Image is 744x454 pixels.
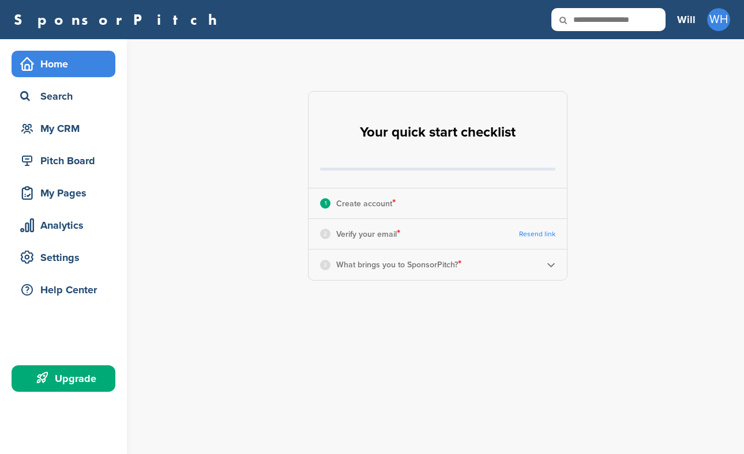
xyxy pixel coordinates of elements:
[17,150,115,171] div: Pitch Board
[320,198,330,209] div: 1
[547,260,555,269] img: Checklist arrow 2
[336,226,400,241] p: Verify your email
[12,212,115,239] a: Analytics
[17,183,115,203] div: My Pages
[12,83,115,109] a: Search
[17,279,115,300] div: Help Center
[12,365,115,392] a: Upgrade
[336,257,461,272] p: What brings you to SponsorPitch?
[336,196,396,211] p: Create account
[320,229,330,239] div: 2
[677,7,696,32] a: Will
[12,277,115,303] a: Help Center
[519,230,555,239] a: Resend link
[707,8,730,31] span: WH
[677,12,696,28] h3: Will
[12,147,115,174] a: Pitch Board
[12,51,115,77] a: Home
[320,260,330,270] div: 3
[360,120,516,145] h2: Your quick start checklist
[12,180,115,206] a: My Pages
[17,118,115,139] div: My CRM
[17,54,115,74] div: Home
[17,368,115,389] div: Upgrade
[12,244,115,271] a: Settings
[12,115,115,142] a: My CRM
[17,86,115,107] div: Search
[14,12,224,27] a: SponsorPitch
[17,215,115,236] div: Analytics
[17,247,115,268] div: Settings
